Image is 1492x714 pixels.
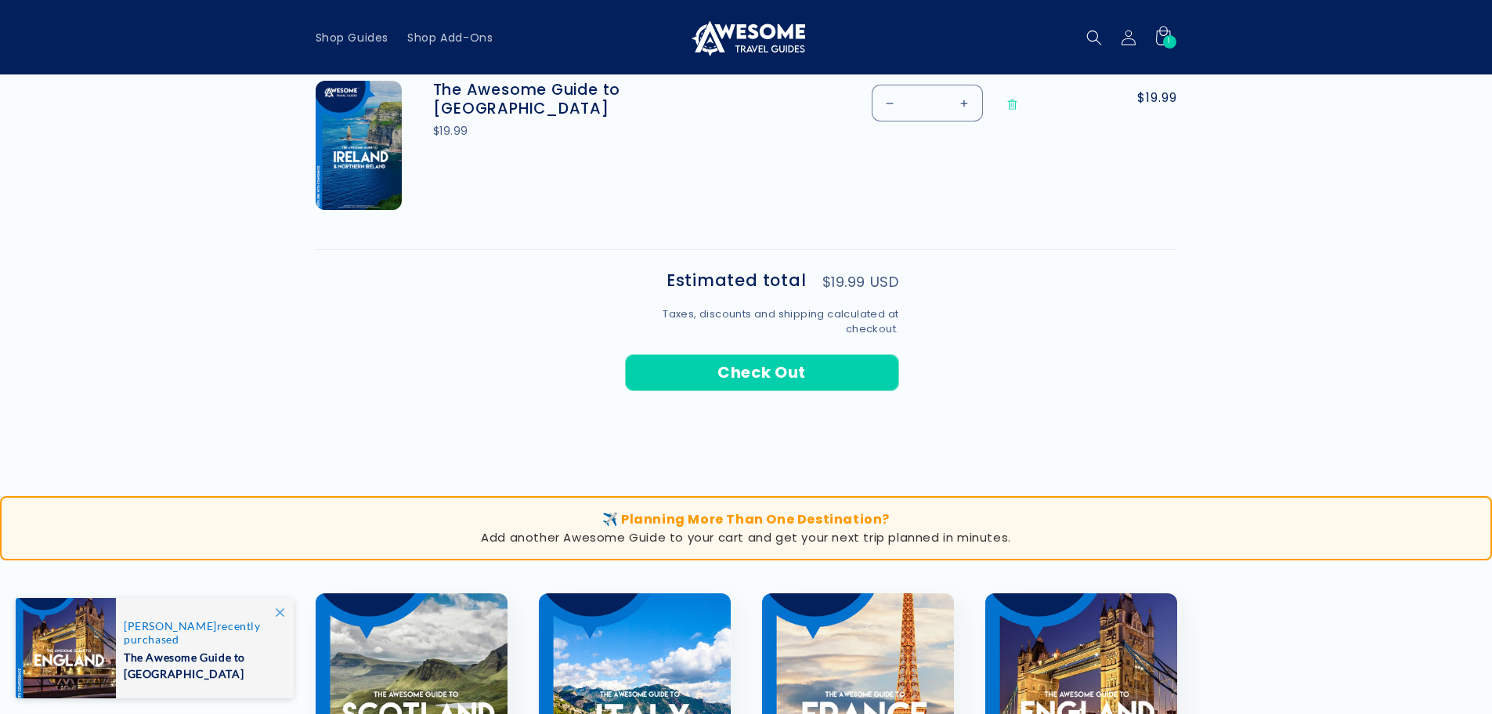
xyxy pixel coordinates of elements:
[407,31,493,45] span: Shop Add-Ons
[1077,20,1111,55] summary: Search
[398,21,502,54] a: Shop Add-Ons
[602,510,890,528] span: ✈️ Planning More Than One Destination?
[625,354,899,391] button: Check Out
[625,306,899,337] small: Taxes, discounts and shipping calculated at checkout.
[625,399,899,441] iframe: PayPal-paypal
[908,85,947,121] input: Quantity for The Awesome Guide to Ireland
[681,13,811,62] a: Awesome Travel Guides
[124,646,277,682] span: The Awesome Guide to [GEOGRAPHIC_DATA]
[822,275,899,289] p: $19.99 USD
[433,81,668,118] a: The Awesome Guide to [GEOGRAPHIC_DATA]
[306,21,399,54] a: Shop Guides
[124,619,277,646] span: recently purchased
[667,273,807,289] h2: Estimated total
[316,31,389,45] span: Shop Guides
[124,619,217,632] span: [PERSON_NAME]
[688,19,805,56] img: Awesome Travel Guides
[1168,35,1171,49] span: 1
[433,123,668,140] div: $19.99
[1115,89,1176,107] span: $19.99
[999,85,1026,125] a: Remove The Awesome Guide to Ireland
